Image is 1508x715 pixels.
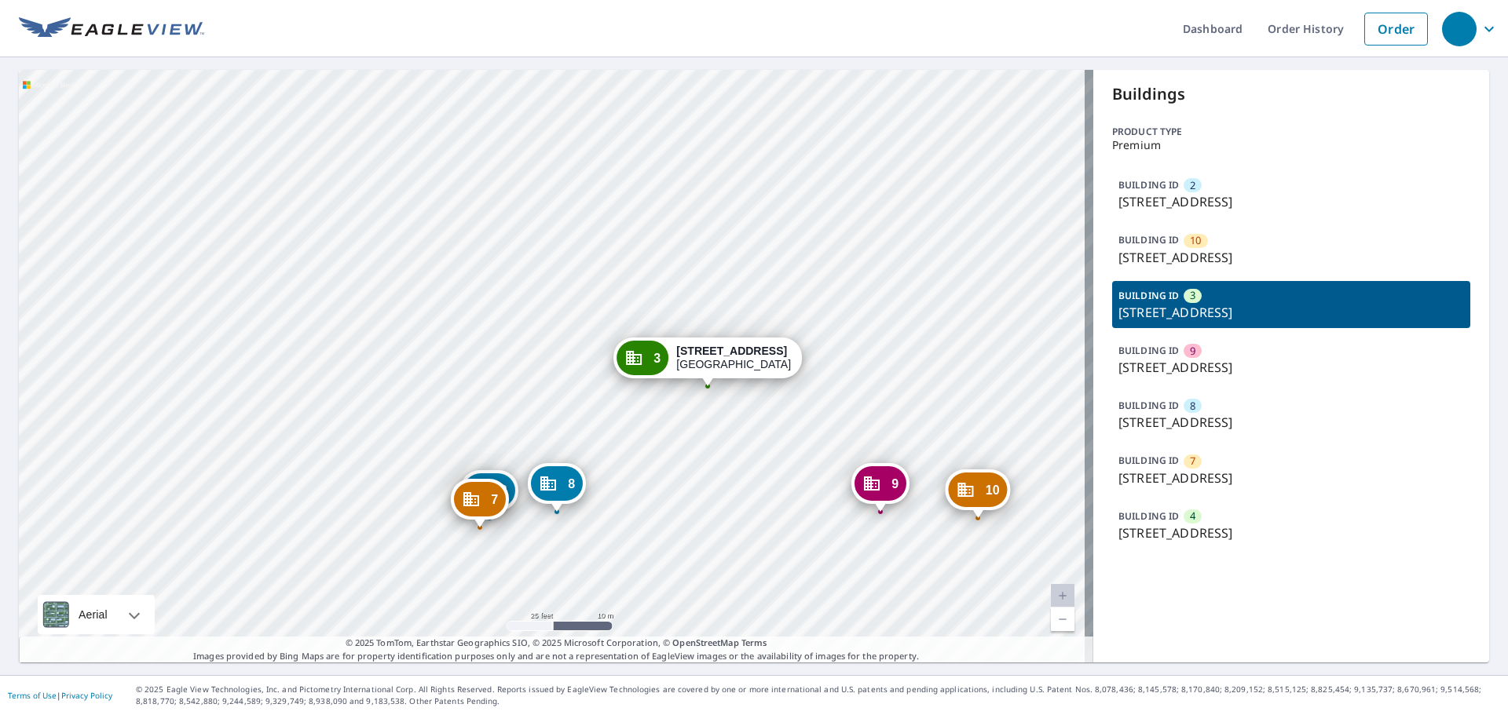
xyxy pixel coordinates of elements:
[568,478,575,490] span: 8
[1364,13,1428,46] a: Order
[451,479,509,527] div: Dropped pin, building 7, Commercial property, 4726-4730 Lake Villa Dr Clearwater, FL 33762
[676,345,791,371] div: [GEOGRAPHIC_DATA]
[8,690,57,701] a: Terms of Use
[346,637,767,650] span: © 2025 TomTom, Earthstar Geographics SIO, © 2025 Microsoft Corporation, ©
[613,337,802,386] div: Dropped pin, building 3, Commercial property, 4700-4710 Lake Villa Dr Clearwater, FL 33762
[891,478,899,490] span: 9
[741,637,767,648] a: Terms
[1118,509,1179,523] p: BUILDING ID
[1118,469,1464,487] p: [STREET_ADDRESS]
[1051,584,1074,607] a: Current Level 20, Zoom In Disabled
[19,17,204,41] img: EV Logo
[38,595,155,634] div: Aerial
[1118,233,1179,246] p: BUILDING ID
[19,637,1093,662] p: Images provided by Bing Maps are for property identification purposes only and are not a represen...
[1190,399,1195,414] span: 8
[1112,125,1470,139] p: Product type
[1118,344,1179,357] p: BUILDING ID
[1190,454,1195,469] span: 7
[1118,454,1179,467] p: BUILDING ID
[851,463,910,512] div: Dropped pin, building 9, Commercial property, 4686-4690 Lake Villa Dr Clearwater, FL 33762
[1112,139,1470,151] p: Premium
[1118,192,1464,211] p: [STREET_ADDRESS]
[1118,248,1464,267] p: [STREET_ADDRESS]
[1190,288,1195,303] span: 3
[1118,303,1464,322] p: [STREET_ADDRESS]
[61,690,112,701] a: Privacy Policy
[1118,523,1464,542] p: [STREET_ADDRESS]
[1190,509,1195,523] span: 4
[74,595,112,634] div: Aerial
[672,637,738,648] a: OpenStreetMap
[1190,178,1195,193] span: 2
[460,470,518,519] div: Dropped pin, building 2, Commercial property, 4740-4750 Lake Villa Dr Clearwater, FL 33762
[1118,289,1179,302] p: BUILDING ID
[491,494,498,505] span: 7
[528,463,586,512] div: Dropped pin, building 8, Commercial property, 4720-4724 Lake Villa Dr Clearwater, FL 33762
[986,484,1000,496] span: 10
[676,345,787,357] strong: [STREET_ADDRESS]
[653,352,661,364] span: 3
[1190,344,1195,359] span: 9
[1112,82,1470,106] p: Buildings
[1118,413,1464,432] p: [STREET_ADDRESS]
[8,691,112,700] p: |
[136,684,1500,707] p: © 2025 Eagle View Technologies, Inc. and Pictometry International Corp. All Rights Reserved. Repo...
[1118,178,1179,192] p: BUILDING ID
[1190,233,1201,248] span: 10
[1118,358,1464,377] p: [STREET_ADDRESS]
[946,469,1011,518] div: Dropped pin, building 10, Commercial property, 4680-4684 Lake Villa Dr Clearwater, FL 33762
[1118,399,1179,412] p: BUILDING ID
[1051,607,1074,631] a: Current Level 20, Zoom Out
